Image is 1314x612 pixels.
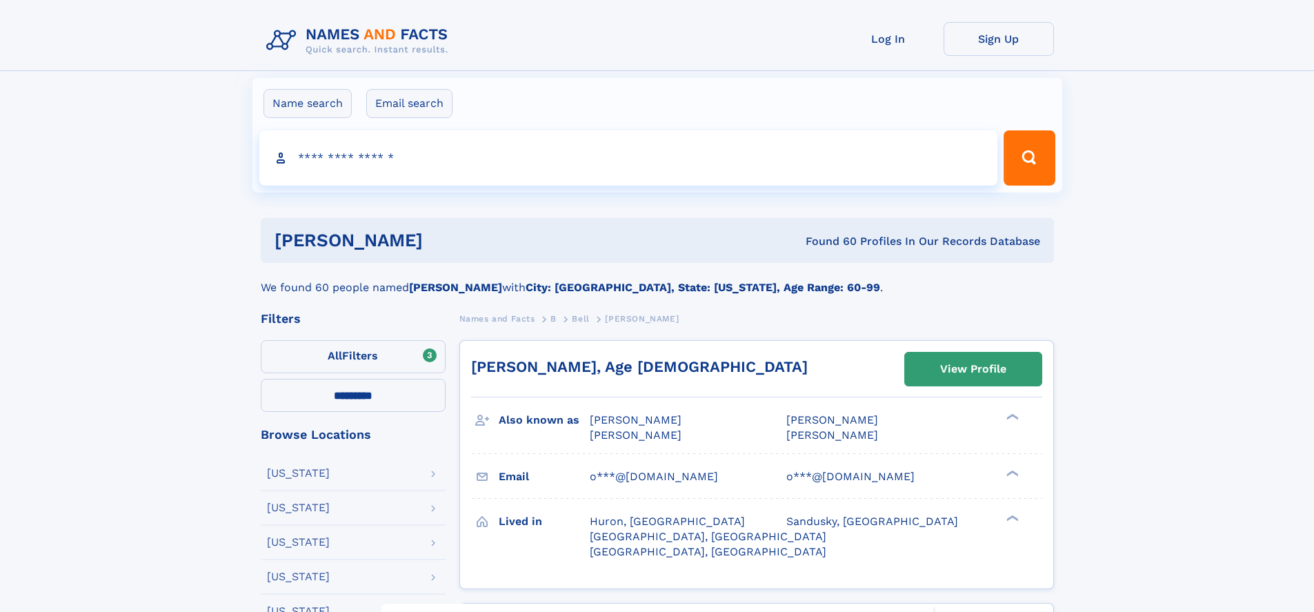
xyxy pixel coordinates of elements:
a: Sign Up [944,22,1054,56]
span: [GEOGRAPHIC_DATA], [GEOGRAPHIC_DATA] [590,530,826,543]
a: View Profile [905,353,1042,386]
span: All [328,349,342,362]
span: [PERSON_NAME] [786,413,878,426]
h3: Also known as [499,408,590,432]
a: Names and Facts [459,310,535,327]
input: search input [259,130,998,186]
a: Bell [572,310,589,327]
img: Logo Names and Facts [261,22,459,59]
span: [PERSON_NAME] [590,428,681,442]
h3: Email [499,465,590,488]
span: B [550,314,557,324]
div: [US_STATE] [267,468,330,479]
div: Browse Locations [261,428,446,441]
span: Bell [572,314,589,324]
div: [US_STATE] [267,571,330,582]
div: ❯ [1003,413,1019,422]
button: Search Button [1004,130,1055,186]
span: Huron, [GEOGRAPHIC_DATA] [590,515,745,528]
b: [PERSON_NAME] [409,281,502,294]
span: [PERSON_NAME] [605,314,679,324]
div: ❯ [1003,513,1019,522]
div: [US_STATE] [267,537,330,548]
b: City: [GEOGRAPHIC_DATA], State: [US_STATE], Age Range: 60-99 [526,281,880,294]
h1: [PERSON_NAME] [275,232,615,249]
a: [PERSON_NAME], Age [DEMOGRAPHIC_DATA] [471,358,808,375]
label: Email search [366,89,452,118]
a: Log In [833,22,944,56]
span: o***@[DOMAIN_NAME] [786,470,915,483]
span: [PERSON_NAME] [590,413,681,426]
label: Name search [263,89,352,118]
div: ❯ [1003,468,1019,477]
label: Filters [261,340,446,373]
div: Filters [261,313,446,325]
div: We found 60 people named with . [261,263,1054,296]
h3: Lived in [499,510,590,533]
span: Sandusky, [GEOGRAPHIC_DATA] [786,515,958,528]
a: B [550,310,557,327]
div: Found 60 Profiles In Our Records Database [614,234,1040,249]
div: View Profile [940,353,1006,385]
span: [GEOGRAPHIC_DATA], [GEOGRAPHIC_DATA] [590,545,826,558]
div: [US_STATE] [267,502,330,513]
span: [PERSON_NAME] [786,428,878,442]
span: o***@[DOMAIN_NAME] [590,470,718,483]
